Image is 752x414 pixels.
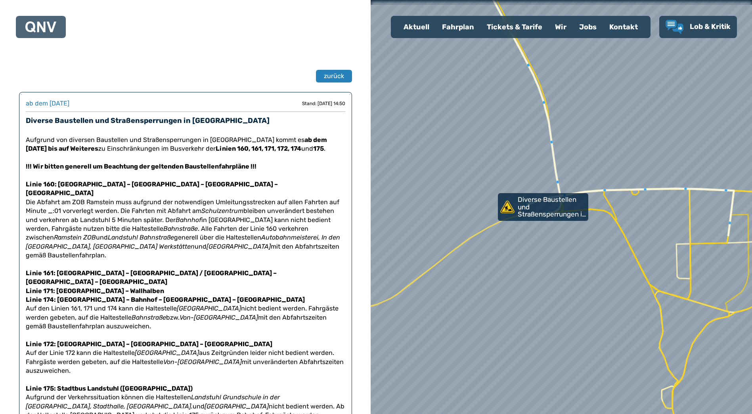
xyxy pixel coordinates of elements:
strong: !!! Wir bitten generell um Beachtung der geltenden Baustellenfahrpläne !!! [26,163,256,170]
strong: Linie 160: [GEOGRAPHIC_DATA] – [GEOGRAPHIC_DATA] – [GEOGRAPHIC_DATA] – [GEOGRAPHIC_DATA] [26,180,278,197]
a: Fahrplan [436,17,480,37]
em: [GEOGRAPHIC_DATA] [135,349,199,356]
strong: Linie 175: Stadtbus Landstuhl ([GEOGRAPHIC_DATA]) [26,385,193,392]
a: Kontakt [603,17,644,37]
strong: Linien 160, 161, 171, 172, 174 [216,145,301,152]
em: [GEOGRAPHIC_DATA] [205,402,269,410]
em: Landstuhl Grundschule in der [GEOGRAPHIC_DATA], Stadthalle, [GEOGRAPHIC_DATA]. [26,393,280,410]
span: Lob & Kritik [690,22,731,31]
em: Autobahnmeisterei, In den [GEOGRAPHIC_DATA], [GEOGRAPHIC_DATA] Werkstätten [26,234,340,250]
a: Wir [549,17,573,37]
strong: Linie 174: [GEOGRAPHIC_DATA] – Bahnhof – [GEOGRAPHIC_DATA] – [GEOGRAPHIC_DATA] [26,296,305,303]
a: Lob & Kritik [666,20,731,34]
a: Tickets & Tarife [480,17,549,37]
a: Diverse Baustellen und Straßensperrungen in [GEOGRAPHIC_DATA] [498,193,588,221]
em: Bahnstraße [163,225,198,232]
em: Schulzentrum [201,207,243,215]
em: Bahnhof [176,216,201,224]
a: Aktuell [397,17,436,37]
em: Von-[GEOGRAPHIC_DATA] [163,358,242,366]
p: Auf den Linien 161, 171 und 174 kann die Haltestelle nicht bedient werden. Fahrgäste werden gebet... [26,269,345,331]
a: Jobs [573,17,603,37]
p: Auf der Linie 172 kann die Haltestelle aus Zeitgründen leider nicht bedient werden. Fahrgäste wer... [26,331,345,376]
button: zurück [316,70,352,82]
em: Ramstein ZOB [54,234,96,241]
div: Stand: [DATE] 14:50 [302,100,345,107]
p: Diverse Baustellen und Straßensperrungen in [GEOGRAPHIC_DATA] [518,196,587,218]
strong: Linie 161: [GEOGRAPHIC_DATA] – [GEOGRAPHIC_DATA] / [GEOGRAPHIC_DATA] – [GEOGRAPHIC_DATA] – [GEOGR... [26,269,277,286]
div: ab dem [DATE] [26,99,69,108]
span: zurück [324,71,344,81]
p: Die Abfahrt am ZOB Ramstein muss aufgrund der notwendigen Umleitungsstrecken auf allen Fahrten au... [26,171,345,260]
div: Diverse Baustellen und Straßensperrungen in [GEOGRAPHIC_DATA] [498,193,585,221]
strong: Linie 172: [GEOGRAPHIC_DATA] – [GEOGRAPHIC_DATA] – [GEOGRAPHIC_DATA] [26,340,272,348]
h3: Diverse Baustellen und Straßensperrungen in [GEOGRAPHIC_DATA] [26,115,345,126]
em: Bahnstraße [132,314,166,321]
strong: 175 [313,145,324,152]
strong: Linie 171: [GEOGRAPHIC_DATA] – Wallhalben [26,287,164,295]
p: Aufgrund von diversen Baustellen und Straßensperrungen in [GEOGRAPHIC_DATA] kommt es zu Einschrän... [26,136,345,153]
em: Landstuhl Bahnstraße [108,234,174,241]
em: Von-[GEOGRAPHIC_DATA] [180,314,258,321]
a: QNV Logo [25,19,56,35]
img: QNV Logo [25,21,56,33]
em: [GEOGRAPHIC_DATA] [177,305,241,312]
em: [GEOGRAPHIC_DATA] [207,243,271,250]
